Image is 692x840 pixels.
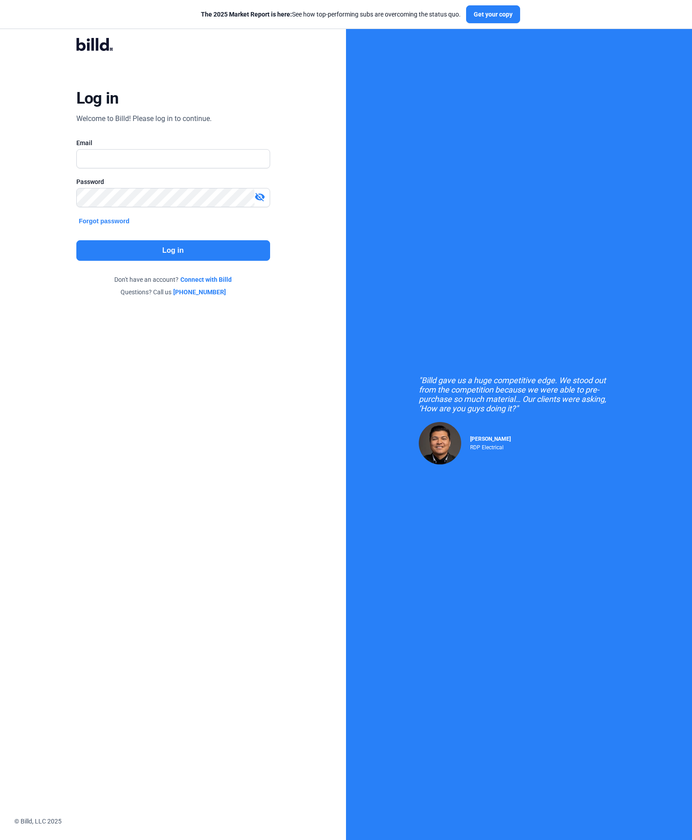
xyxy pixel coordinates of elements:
button: Forgot password [76,216,133,226]
div: See how top-performing subs are overcoming the status quo. [201,10,461,19]
div: Log in [76,88,119,108]
div: "Billd gave us a huge competitive edge. We stood out from the competition because we were able to... [419,376,620,413]
mat-icon: visibility_off [254,192,265,202]
div: Password [76,177,270,186]
div: Don't have an account? [76,275,270,284]
a: Connect with Billd [180,275,232,284]
div: Questions? Call us [76,288,270,297]
button: Get your copy [466,5,520,23]
div: Welcome to Billd! Please log in to continue. [76,113,212,124]
a: [PHONE_NUMBER] [173,288,226,297]
div: RDP Electrical [470,442,511,451]
img: Raul Pacheco [419,422,461,464]
span: The 2025 Market Report is here: [201,11,292,18]
div: Email [76,138,270,147]
button: Log in [76,240,270,261]
span: [PERSON_NAME] [470,436,511,442]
